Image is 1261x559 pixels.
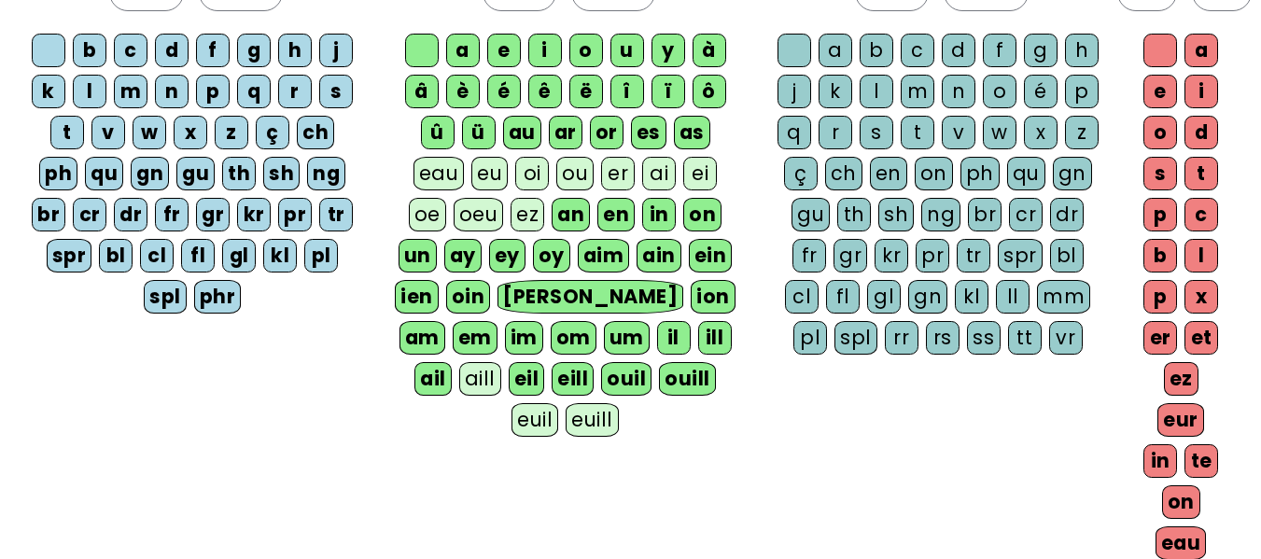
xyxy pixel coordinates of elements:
div: aim [578,239,630,273]
div: on [915,157,953,190]
div: ch [825,157,862,190]
div: ê [528,75,562,108]
div: il [657,321,691,355]
div: ey [489,239,525,273]
div: ouill [659,362,715,396]
div: im [505,321,543,355]
div: o [983,75,1016,108]
div: phr [194,280,242,314]
div: û [421,116,455,149]
div: ou [556,157,594,190]
div: p [1065,75,1099,108]
div: ph [39,157,77,190]
div: bl [1050,239,1084,273]
div: eil [509,362,545,396]
div: e [1143,75,1177,108]
div: th [222,157,256,190]
div: s [1143,157,1177,190]
div: vr [1049,321,1083,355]
div: x [174,116,207,149]
div: gn [131,157,169,190]
div: om [551,321,596,355]
div: cr [73,198,106,231]
div: fl [826,280,860,314]
div: b [1143,239,1177,273]
div: or [590,116,623,149]
div: y [652,34,685,67]
div: ei [683,157,717,190]
div: qu [1007,157,1045,190]
div: j [778,75,811,108]
div: cl [140,239,174,273]
div: oe [409,198,446,231]
div: ng [921,198,960,231]
div: aill [459,362,501,396]
div: a [446,34,480,67]
div: r [278,75,312,108]
div: pr [916,239,949,273]
div: sh [878,198,914,231]
div: é [487,75,521,108]
div: oi [515,157,549,190]
div: mm [1037,280,1090,314]
div: ng [307,157,345,190]
div: o [569,34,603,67]
div: es [631,116,666,149]
div: eu [471,157,508,190]
div: ph [960,157,1000,190]
div: d [1184,116,1218,149]
div: w [983,116,1016,149]
div: kl [263,239,297,273]
div: rr [885,321,918,355]
div: en [597,198,635,231]
div: p [1143,198,1177,231]
div: spr [998,239,1043,273]
div: as [674,116,710,149]
div: d [155,34,189,67]
div: fr [792,239,826,273]
div: fl [181,239,215,273]
div: er [601,157,635,190]
div: gr [834,239,867,273]
div: sh [263,157,300,190]
div: euil [511,403,558,437]
div: w [133,116,166,149]
div: b [860,34,893,67]
div: euill [566,403,618,437]
div: ï [652,75,685,108]
div: tr [957,239,990,273]
div: i [1184,75,1218,108]
div: eau [413,157,465,190]
div: s [860,116,893,149]
div: br [968,198,1002,231]
div: oeu [454,198,504,231]
div: g [237,34,271,67]
div: j [319,34,353,67]
div: s [319,75,353,108]
div: v [942,116,975,149]
div: spl [834,321,877,355]
div: kr [237,198,271,231]
div: rs [926,321,960,355]
div: ç [784,157,818,190]
div: ez [511,198,544,231]
div: br [32,198,65,231]
div: è [446,75,480,108]
div: u [610,34,644,67]
div: oy [533,239,570,273]
div: em [453,321,497,355]
div: ail [414,362,452,396]
div: ü [462,116,496,149]
div: on [683,198,722,231]
div: t [901,116,934,149]
div: d [942,34,975,67]
div: ay [444,239,482,273]
div: et [1184,321,1218,355]
div: bl [99,239,133,273]
div: oin [446,280,491,314]
div: th [837,198,871,231]
div: in [1143,444,1177,478]
div: l [1184,239,1218,273]
div: ss [967,321,1001,355]
div: l [860,75,893,108]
